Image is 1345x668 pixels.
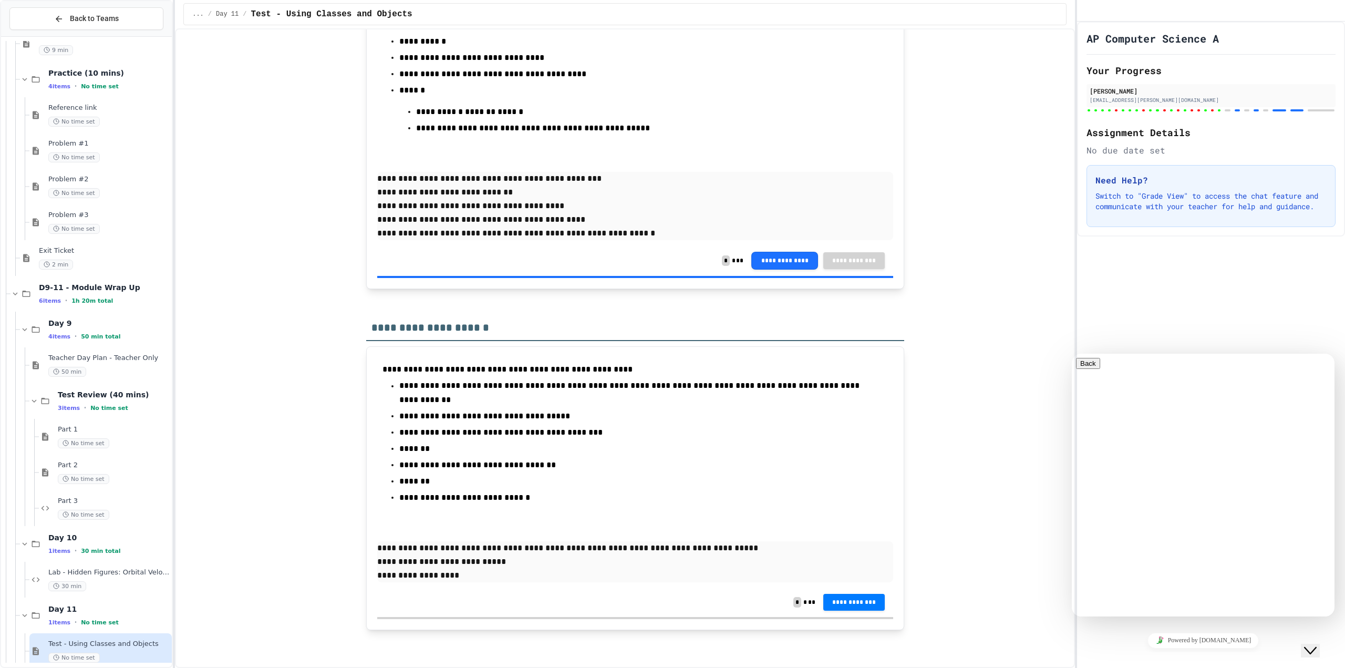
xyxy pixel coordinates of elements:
[70,13,119,24] span: Back to Teams
[1087,125,1336,140] h2: Assignment Details
[48,604,170,614] span: Day 11
[48,68,170,78] span: Practice (10 mins)
[39,297,61,304] span: 6 items
[48,568,170,577] span: Lab - Hidden Figures: Orbital Velocity Calculator
[48,104,170,112] span: Reference link
[75,332,77,341] span: •
[81,83,119,90] span: No time set
[48,533,170,542] span: Day 10
[39,283,170,292] span: D9-11 - Module Wrap Up
[1087,31,1219,46] h1: AP Computer Science A
[1072,629,1334,652] iframe: chat widget
[192,10,204,18] span: ...
[71,297,113,304] span: 1h 20m total
[39,246,170,255] span: Exit Ticket
[48,139,170,148] span: Problem #1
[1095,191,1327,212] p: Switch to "Grade View" to access the chat feature and communicate with your teacher for help and ...
[216,10,239,18] span: Day 11
[48,653,100,663] span: No time set
[58,438,109,448] span: No time set
[48,318,170,328] span: Day 9
[48,367,86,377] span: 50 min
[58,425,170,434] span: Part 1
[48,175,170,184] span: Problem #2
[48,640,170,649] span: Test - Using Classes and Objects
[58,390,170,399] span: Test Review (40 mins)
[75,618,77,626] span: •
[48,354,170,363] span: Teacher Day Plan - Teacher Only
[81,619,119,626] span: No time set
[84,404,86,412] span: •
[90,405,128,412] span: No time set
[39,260,73,270] span: 2 min
[1087,144,1336,157] div: No due date set
[243,10,246,18] span: /
[58,461,170,470] span: Part 2
[48,619,70,626] span: 1 items
[251,8,412,20] span: Test - Using Classes and Objects
[58,405,80,412] span: 3 items
[81,548,120,554] span: 30 min total
[58,510,109,520] span: No time set
[48,581,86,591] span: 30 min
[1087,63,1336,78] h2: Your Progress
[48,152,100,162] span: No time set
[1301,626,1334,657] iframe: chat widget
[48,333,70,340] span: 4 items
[48,117,100,127] span: No time set
[9,7,163,30] button: Back to Teams
[48,211,170,220] span: Problem #3
[48,83,70,90] span: 4 items
[39,45,73,55] span: 9 min
[1072,354,1334,616] iframe: chat widget
[208,10,212,18] span: /
[1090,96,1332,104] div: [EMAIL_ADDRESS][PERSON_NAME][DOMAIN_NAME]
[48,548,70,554] span: 1 items
[81,333,120,340] span: 50 min total
[58,497,170,506] span: Part 3
[58,474,109,484] span: No time set
[1095,174,1327,187] h3: Need Help?
[65,296,67,305] span: •
[48,188,100,198] span: No time set
[75,82,77,90] span: •
[48,224,100,234] span: No time set
[75,547,77,555] span: •
[1090,86,1332,96] div: [PERSON_NAME]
